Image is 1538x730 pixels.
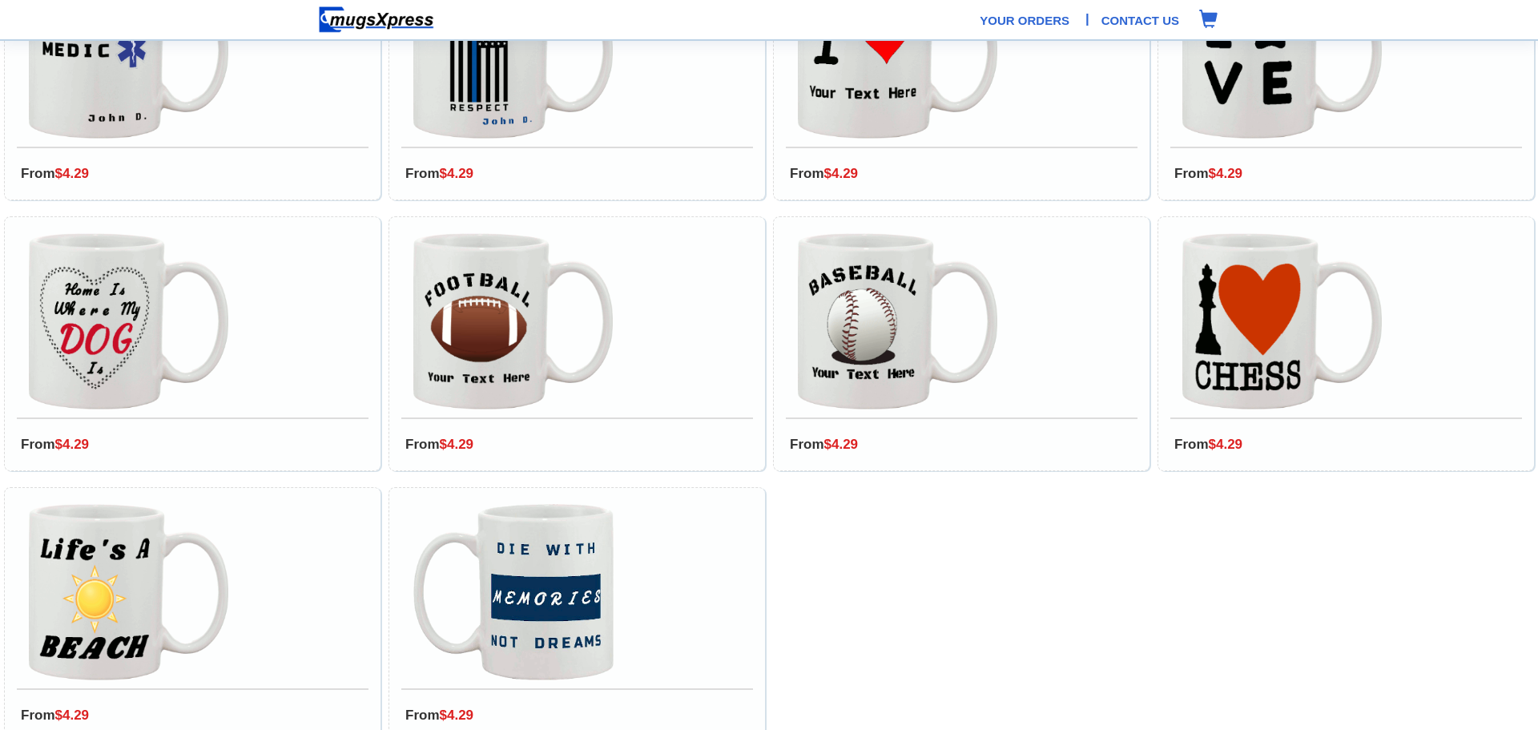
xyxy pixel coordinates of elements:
span: From [405,706,473,725]
span: From [21,706,89,725]
span: $4.29 [824,166,859,181]
img: mugsexpress logo [318,6,435,34]
span: $4.29 [55,166,90,181]
span: From [790,435,858,454]
span: | [1085,10,1089,29]
span: From [405,435,473,454]
span: $4.29 [55,437,90,452]
img: Leave Memories Custom Mug [413,504,614,680]
img: Life Is A Beach Mug [29,504,228,680]
span: From [1174,164,1242,184]
a: Home [312,12,441,25]
span: $4.29 [1209,166,1243,181]
span: From [405,164,473,184]
span: From [1174,435,1242,454]
span: $4.29 [1209,437,1243,452]
a: Your Orders [980,12,1069,29]
img: I Love Chess Mug [1182,233,1382,409]
span: From [21,435,89,454]
span: $4.29 [824,437,859,452]
img: Baseball Ball Custom Mug [798,233,997,409]
span: $4.29 [55,708,90,723]
span: $4.29 [440,437,474,452]
span: $4.29 [440,166,474,181]
img: Home Where My Dog Is [29,233,228,409]
span: $4.29 [440,708,474,723]
a: Contact Us [1101,12,1179,29]
span: From [21,164,89,184]
img: Football Ball [413,233,613,409]
span: From [790,164,858,184]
